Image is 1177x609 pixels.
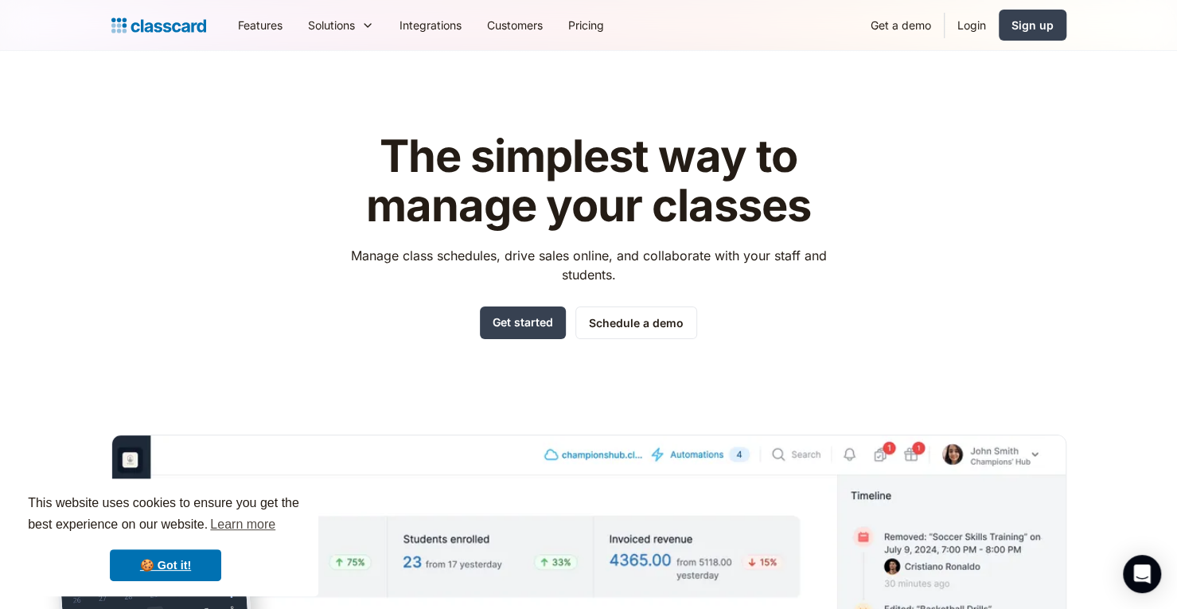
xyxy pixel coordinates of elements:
a: Integrations [387,7,474,43]
span: This website uses cookies to ensure you get the best experience on our website. [28,494,303,537]
h1: The simplest way to manage your classes [336,132,841,230]
a: Get a demo [858,7,944,43]
div: cookieconsent [13,478,318,596]
a: Login [945,7,999,43]
div: Open Intercom Messenger [1123,555,1161,593]
a: Get started [480,306,566,339]
p: Manage class schedules, drive sales online, and collaborate with your staff and students. [336,246,841,284]
div: Solutions [295,7,387,43]
a: Sign up [999,10,1066,41]
div: Solutions [308,17,355,33]
a: dismiss cookie message [110,549,221,581]
a: learn more about cookies [208,513,278,537]
div: Sign up [1011,17,1054,33]
a: Customers [474,7,555,43]
a: Schedule a demo [575,306,697,339]
a: home [111,14,206,37]
a: Features [225,7,295,43]
a: Pricing [555,7,617,43]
